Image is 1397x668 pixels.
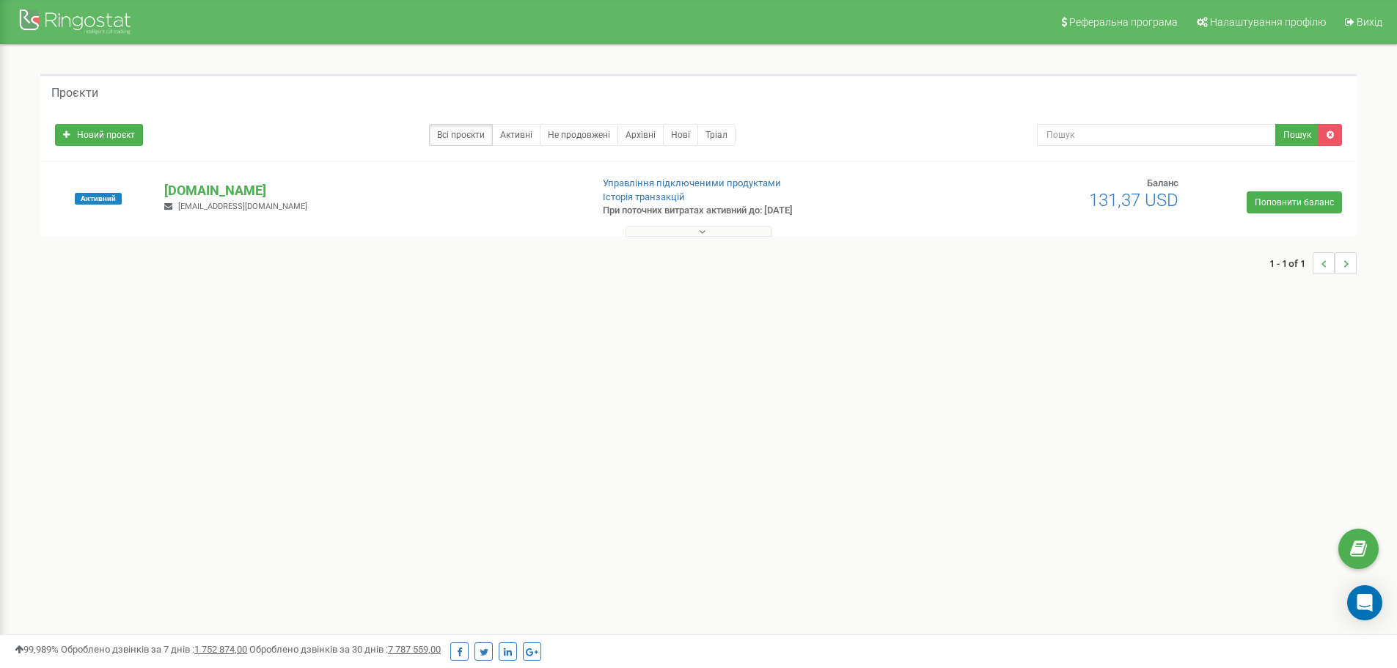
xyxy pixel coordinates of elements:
a: Тріал [697,124,736,146]
input: Пошук [1037,124,1276,146]
u: 7 787 559,00 [388,644,441,655]
button: Пошук [1275,124,1319,146]
span: Реферальна програма [1069,16,1178,28]
h5: Проєкти [51,87,98,100]
nav: ... [1269,238,1357,289]
a: Управління підключеними продуктами [603,177,781,188]
span: 99,989% [15,644,59,655]
p: При поточних витратах активний до: [DATE] [603,204,908,218]
span: Оброблено дзвінків за 7 днів : [61,644,247,655]
a: Новий проєкт [55,124,143,146]
span: 1 - 1 of 1 [1269,252,1313,274]
span: Вихід [1357,16,1382,28]
div: Open Intercom Messenger [1347,585,1382,620]
a: Активні [492,124,540,146]
a: Всі проєкти [429,124,493,146]
a: Поповнити баланс [1247,191,1342,213]
span: 131,37 USD [1089,190,1178,210]
a: Нові [663,124,698,146]
span: Оброблено дзвінків за 30 днів : [249,644,441,655]
span: Баланс [1147,177,1178,188]
u: 1 752 874,00 [194,644,247,655]
span: Налаштування профілю [1210,16,1326,28]
a: Не продовжені [540,124,618,146]
p: [DOMAIN_NAME] [164,181,579,200]
span: [EMAIL_ADDRESS][DOMAIN_NAME] [178,202,307,211]
a: Історія транзакцій [603,191,685,202]
span: Активний [75,193,122,205]
a: Архівні [617,124,664,146]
